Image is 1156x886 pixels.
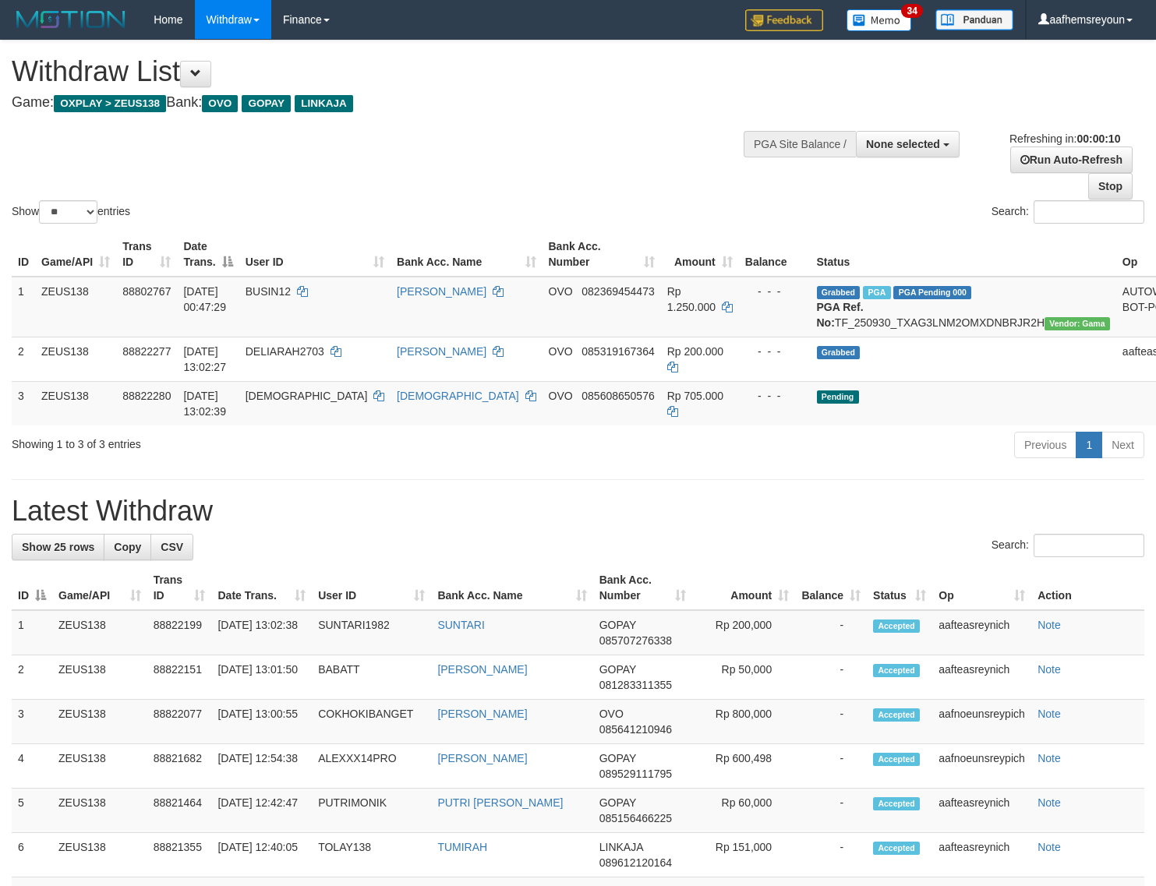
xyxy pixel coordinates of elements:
img: Button%20Memo.svg [847,9,912,31]
span: Refreshing in: [1009,132,1120,145]
th: Date Trans.: activate to sort column descending [177,232,239,277]
td: 88822151 [147,655,212,700]
h1: Withdraw List [12,56,755,87]
th: Status [811,232,1116,277]
img: Feedback.jpg [745,9,823,31]
div: - - - [745,388,804,404]
th: ID [12,232,35,277]
span: Accepted [873,619,920,633]
th: Date Trans.: activate to sort column ascending [211,566,312,610]
td: 88821355 [147,833,212,877]
th: Bank Acc. Name: activate to sort column ascending [431,566,592,610]
td: BABATT [312,655,431,700]
td: 2 [12,337,35,381]
div: - - - [745,284,804,299]
span: Copy 089529111795 to clipboard [599,768,672,780]
th: Bank Acc. Number: activate to sort column ascending [593,566,692,610]
th: Status: activate to sort column ascending [867,566,932,610]
strong: 00:00:10 [1076,132,1120,145]
th: User ID: activate to sort column ascending [239,232,391,277]
a: PUTRI [PERSON_NAME] [437,796,563,809]
a: TUMIRAH [437,841,487,853]
div: Showing 1 to 3 of 3 entries [12,430,470,452]
b: PGA Ref. No: [817,301,864,329]
span: Show 25 rows [22,541,94,553]
span: None selected [866,138,940,150]
a: [PERSON_NAME] [437,708,527,720]
span: BUSIN12 [246,285,291,298]
a: Next [1101,432,1144,458]
td: aafteasreynich [932,655,1031,700]
td: aafnoeunsreypich [932,700,1031,744]
span: Copy 082369454473 to clipboard [582,285,654,298]
td: 4 [12,744,52,789]
th: Op: activate to sort column ascending [932,566,1031,610]
label: Search: [992,534,1144,557]
td: 3 [12,381,35,425]
td: - [795,610,867,655]
td: 88821682 [147,744,212,789]
td: [DATE] 13:00:55 [211,700,312,744]
th: Trans ID: activate to sort column ascending [116,232,177,277]
th: Trans ID: activate to sort column ascending [147,566,212,610]
span: Marked by aafsreyleap [863,286,890,299]
a: Note [1038,619,1061,631]
a: [PERSON_NAME] [397,285,486,298]
a: [PERSON_NAME] [437,752,527,764]
td: Rp 600,498 [692,744,795,789]
a: Copy [104,534,151,560]
td: ZEUS138 [52,700,147,744]
td: TOLAY138 [312,833,431,877]
a: Stop [1088,173,1133,199]
span: Rp 200.000 [667,345,723,358]
span: Accepted [873,842,920,855]
td: [DATE] 12:54:38 [211,744,312,789]
td: 3 [12,700,52,744]
span: Accepted [873,753,920,766]
span: Copy 081283311355 to clipboard [599,679,672,691]
a: [PERSON_NAME] [397,345,486,358]
span: OVO [549,345,573,358]
select: Showentries [39,200,97,224]
span: LINKAJA [295,95,353,112]
span: [DATE] 13:02:27 [183,345,226,373]
span: 34 [901,4,922,18]
th: Game/API: activate to sort column ascending [52,566,147,610]
span: [DEMOGRAPHIC_DATA] [246,390,368,402]
td: aafnoeunsreypich [932,744,1031,789]
td: ZEUS138 [52,655,147,700]
span: PGA Pending [893,286,971,299]
td: Rp 800,000 [692,700,795,744]
a: Note [1038,708,1061,720]
td: ZEUS138 [52,789,147,833]
td: [DATE] 13:01:50 [211,655,312,700]
h4: Game: Bank: [12,95,755,111]
a: [PERSON_NAME] [437,663,527,676]
a: Note [1038,752,1061,764]
td: ZEUS138 [35,337,116,381]
a: Note [1038,841,1061,853]
td: PUTRIMONIK [312,789,431,833]
td: [DATE] 12:42:47 [211,789,312,833]
span: GOPAY [599,796,636,809]
span: Grabbed [817,286,861,299]
td: 88822199 [147,610,212,655]
input: Search: [1034,200,1144,224]
span: Copy 085156466225 to clipboard [599,812,672,824]
td: 88821464 [147,789,212,833]
span: Grabbed [817,346,861,359]
td: Rp 151,000 [692,833,795,877]
span: Accepted [873,708,920,722]
td: ZEUS138 [35,381,116,425]
td: 5 [12,789,52,833]
td: [DATE] 12:40:05 [211,833,312,877]
span: 88822277 [122,345,171,358]
span: Copy 085707276338 to clipboard [599,634,672,647]
img: MOTION_logo.png [12,8,130,31]
input: Search: [1034,534,1144,557]
a: Show 25 rows [12,534,104,560]
th: Balance [739,232,811,277]
span: Copy 085608650576 to clipboard [582,390,654,402]
th: Amount: activate to sort column ascending [692,566,795,610]
span: Rp 1.250.000 [667,285,716,313]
